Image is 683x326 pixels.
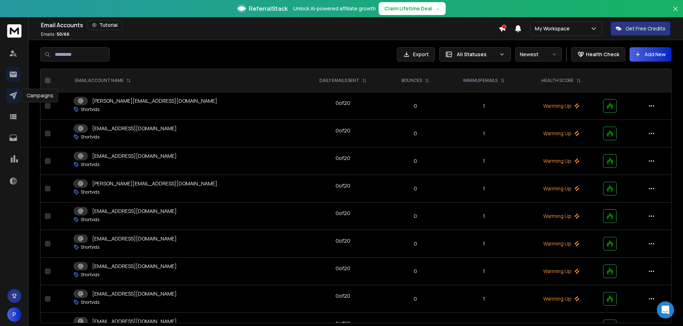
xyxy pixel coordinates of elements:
div: 0 of 20 [336,237,350,244]
td: 1 [444,120,523,147]
button: P [7,307,22,322]
span: → [435,5,440,12]
p: My Workspace [535,25,573,32]
p: 0 [391,240,440,247]
p: [EMAIL_ADDRESS][DOMAIN_NAME] [92,152,177,160]
div: Email Accounts [41,20,499,30]
p: [EMAIL_ADDRESS][DOMAIN_NAME] [92,263,177,270]
p: Shortvids [81,189,99,195]
p: WARMUP EMAILS [463,78,498,83]
div: 0 of 20 [336,99,350,107]
p: Warming Up [528,295,594,302]
p: All Statuses [457,51,496,58]
td: 1 [444,230,523,258]
p: Shortvids [81,244,99,250]
p: Warming Up [528,130,594,137]
button: Get Free Credits [611,21,670,36]
p: [EMAIL_ADDRESS][DOMAIN_NAME] [92,125,177,132]
p: Get Free Credits [626,25,665,32]
p: Health Check [586,51,619,58]
p: Shortvids [81,107,99,112]
p: HEALTH SCORE [541,78,574,83]
p: [PERSON_NAME][EMAIL_ADDRESS][DOMAIN_NAME] [92,180,217,187]
p: Warming Up [528,102,594,110]
td: 1 [444,285,523,313]
p: [EMAIL_ADDRESS][DOMAIN_NAME] [92,208,177,215]
p: Unlock AI-powered affiliate growth [293,5,376,12]
p: 0 [391,295,440,302]
p: Warming Up [528,185,594,192]
span: ReferralStack [249,4,288,13]
p: [PERSON_NAME][EMAIL_ADDRESS][DOMAIN_NAME] [92,97,217,104]
div: 0 of 20 [336,182,350,189]
p: DAILY EMAILS SENT [319,78,359,83]
p: Warming Up [528,157,594,165]
p: Shortvids [81,162,99,167]
div: 0 of 20 [336,155,350,162]
p: 0 [391,185,440,192]
div: 0 of 20 [336,127,350,134]
button: Tutorial [87,20,122,30]
td: 1 [444,175,523,203]
button: Claim Lifetime Deal→ [379,2,446,15]
td: 1 [444,147,523,175]
p: Warming Up [528,268,594,275]
div: 0 of 20 [336,292,350,300]
p: Emails : [41,31,70,37]
p: Shortvids [81,217,99,223]
span: 50 / 66 [57,31,70,37]
p: [EMAIL_ADDRESS][DOMAIN_NAME] [92,290,177,297]
p: Shortvids [81,272,99,278]
td: 1 [444,203,523,230]
p: 0 [391,102,440,110]
p: 0 [391,157,440,165]
button: Close banner [671,4,680,21]
p: [EMAIL_ADDRESS][DOMAIN_NAME] [92,318,177,325]
p: 0 [391,213,440,220]
p: Shortvids [81,134,99,140]
button: Newest [515,47,562,62]
p: BOUNCES [402,78,422,83]
div: Open Intercom Messenger [657,301,674,318]
p: Warming Up [528,240,594,247]
p: 0 [391,268,440,275]
div: Campaigns [22,89,58,102]
p: Shortvids [81,300,99,305]
p: 0 [391,130,440,137]
p: Warming Up [528,213,594,220]
td: 1 [444,258,523,285]
div: 0 of 20 [336,210,350,217]
p: [EMAIL_ADDRESS][DOMAIN_NAME] [92,235,177,242]
button: Add New [630,47,672,62]
button: Export [397,47,435,62]
div: 0 of 20 [336,265,350,272]
td: 1 [444,92,523,120]
button: Health Check [571,47,625,62]
div: EMAIL ACCOUNT NAME [75,78,131,83]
